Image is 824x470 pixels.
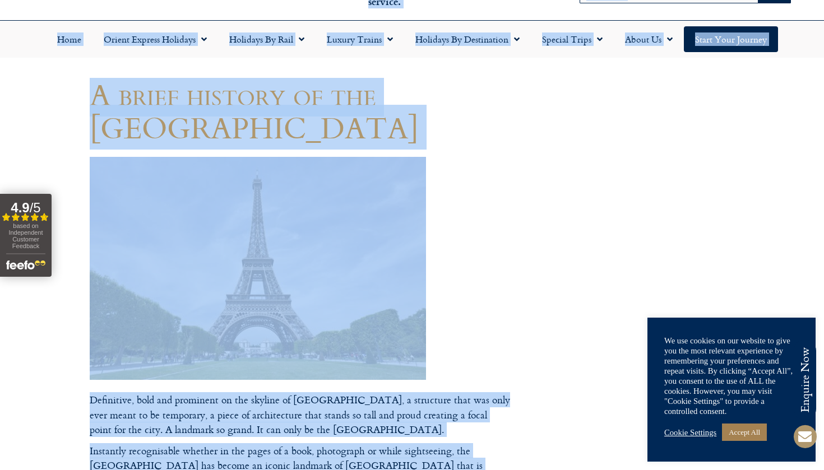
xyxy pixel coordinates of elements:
[46,26,92,52] a: Home
[92,26,218,52] a: Orient Express Holidays
[684,26,778,52] a: Start your Journey
[664,336,799,416] div: We use cookies on our website to give you the most relevant experience by remembering your prefer...
[404,26,531,52] a: Holidays by Destination
[218,26,316,52] a: Holidays by Rail
[722,424,767,441] a: Accept All
[316,26,404,52] a: Luxury Trains
[531,26,614,52] a: Special Trips
[614,26,684,52] a: About Us
[664,427,716,438] a: Cookie Settings
[6,26,818,52] nav: Menu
